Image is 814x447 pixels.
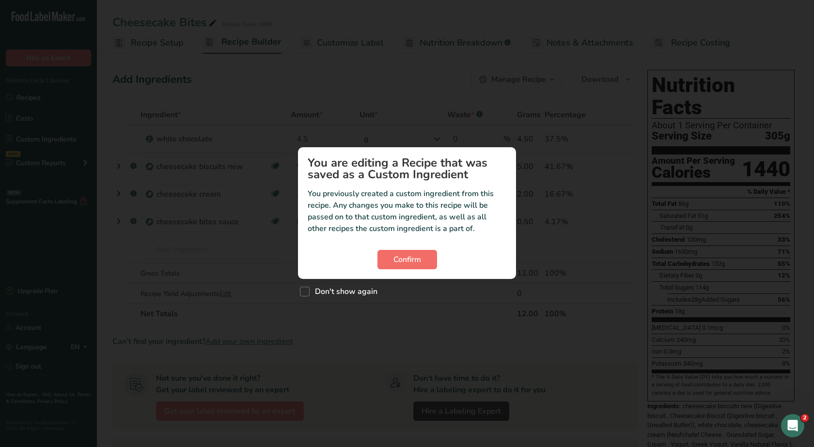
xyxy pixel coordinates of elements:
button: Confirm [377,250,437,269]
h1: You are editing a Recipe that was saved as a Custom Ingredient [308,157,506,180]
span: Don't show again [310,287,377,296]
p: You previously created a custom ingredient from this recipe. Any changes you make to this recipe ... [308,188,506,234]
span: Confirm [393,254,421,265]
span: 2 [801,414,809,422]
iframe: Intercom live chat [781,414,804,437]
